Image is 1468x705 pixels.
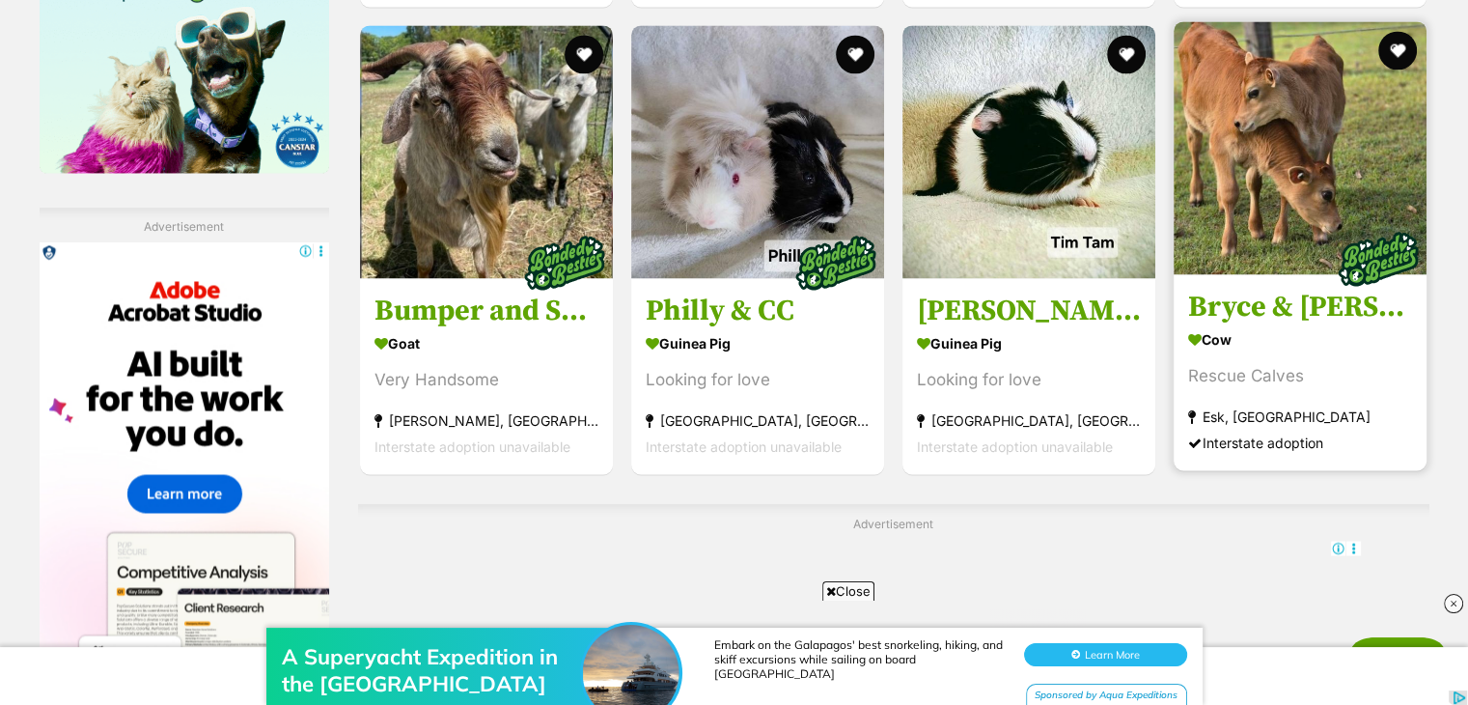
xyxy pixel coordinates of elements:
span: Close [822,581,874,601]
button: favourite [1107,35,1146,73]
h3: [PERSON_NAME] [917,292,1141,328]
div: Rescue Calves [1188,362,1412,388]
img: close_rtb.svg [1444,594,1463,613]
h3: Philly & CC [646,292,870,328]
a: Bryce & [PERSON_NAME] Cow Rescue Calves Esk, [GEOGRAPHIC_DATA] Interstate adoption [1174,273,1426,469]
div: Looking for love [917,366,1141,392]
img: bonded besties [1331,210,1427,306]
strong: Guinea Pig [646,328,870,356]
div: A Superyacht Expedition in the [GEOGRAPHIC_DATA] [282,54,591,108]
strong: Guinea Pig [917,328,1141,356]
strong: Esk, [GEOGRAPHIC_DATA] [1188,403,1412,429]
a: Philly & CC Guinea Pig Looking for love [GEOGRAPHIC_DATA], [GEOGRAPHIC_DATA] Interstate adoption ... [631,277,884,473]
div: Very Handsome [374,366,598,392]
strong: [GEOGRAPHIC_DATA], [GEOGRAPHIC_DATA] [917,407,1141,433]
strong: Cow [1188,324,1412,352]
button: favourite [1379,31,1418,70]
strong: [PERSON_NAME], [GEOGRAPHIC_DATA] [374,407,598,433]
img: bonded besties [788,213,884,310]
img: Bumper and Sonic - Goat [360,25,613,278]
img: Bryce & Stanley - Cow [1174,21,1426,274]
a: Bumper and Sonic Goat Very Handsome [PERSON_NAME], [GEOGRAPHIC_DATA] Interstate adoption unavailable [360,277,613,473]
img: A Superyacht Expedition in the Galapagos Islands [583,36,679,132]
img: Philly & CC - Guinea Pig [631,25,884,278]
h3: Bryce & [PERSON_NAME] [1188,288,1412,324]
button: favourite [565,35,603,73]
strong: [GEOGRAPHIC_DATA], [GEOGRAPHIC_DATA] [646,407,870,433]
img: Tim Tam - Guinea Pig [902,25,1155,278]
button: Learn More [1024,54,1187,77]
span: Interstate adoption unavailable [374,437,570,454]
img: bonded besties [516,213,613,310]
button: favourite [836,35,874,73]
div: Interstate adoption [1188,429,1412,455]
h3: Bumper and Sonic [374,292,598,328]
span: Interstate adoption unavailable [917,437,1113,454]
div: Embark on the Galapagos' best snorkeling, hiking, and skiff excursions while sailing on board [GE... [714,48,1004,92]
span: Interstate adoption unavailable [646,437,842,454]
div: Looking for love [646,366,870,392]
div: Sponsored by Aqua Expeditions [1026,95,1187,119]
strong: Goat [374,328,598,356]
a: [PERSON_NAME] Guinea Pig Looking for love [GEOGRAPHIC_DATA], [GEOGRAPHIC_DATA] Interstate adoptio... [902,277,1155,473]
